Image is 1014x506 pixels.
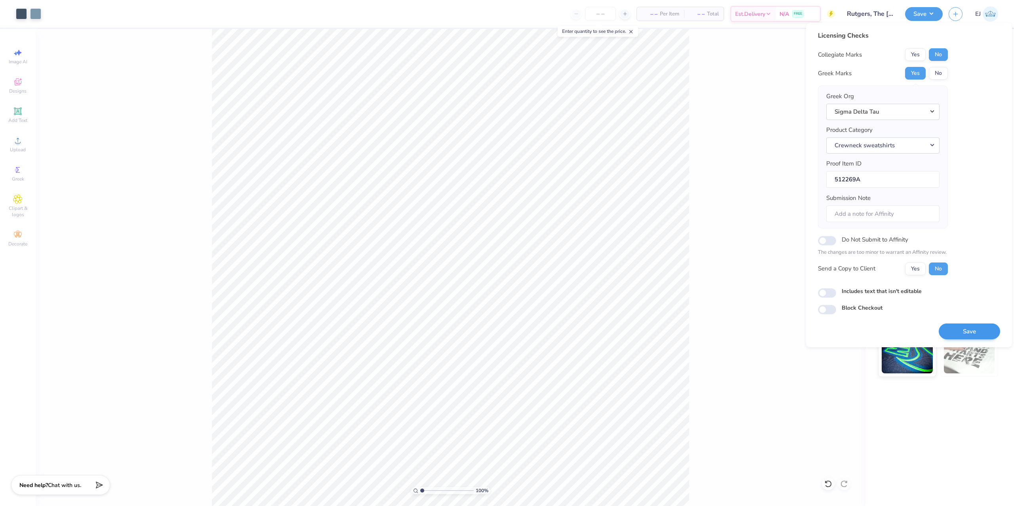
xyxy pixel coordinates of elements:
span: Greek [12,176,24,182]
input: – – [585,7,616,21]
label: Greek Org [826,92,854,101]
span: – – [689,10,705,18]
button: Yes [905,67,926,80]
span: Add Text [8,117,27,124]
span: Clipart & logos [4,205,32,218]
span: FREE [794,11,802,17]
button: No [929,67,948,80]
span: – – [642,10,658,18]
span: Designs [9,88,27,94]
div: Licensing Checks [818,31,948,40]
button: Yes [905,48,926,61]
input: Add a note for Affinity [826,205,940,223]
span: Image AI [9,59,27,65]
button: No [929,48,948,61]
strong: Need help? [19,481,48,489]
a: EJ [975,6,998,22]
div: Collegiate Marks [818,50,862,59]
label: Do Not Submit to Affinity [842,234,908,245]
div: Enter quantity to see the price. [558,26,638,37]
p: The changes are too minor to warrant an Affinity review. [818,249,948,257]
span: Per Item [660,10,679,18]
img: Edgardo Jr [983,6,998,22]
span: Decorate [8,241,27,247]
label: Block Checkout [842,304,882,312]
img: Glow in the Dark Ink [882,334,933,373]
span: EJ [975,10,981,19]
img: Water based Ink [944,334,995,373]
span: Total [707,10,719,18]
span: 100 % [476,487,488,494]
label: Proof Item ID [826,159,862,168]
label: Submission Note [826,194,871,203]
div: Greek Marks [818,69,852,78]
button: Sigma Delta Tau [826,104,940,120]
button: Yes [905,263,926,275]
span: N/A [780,10,789,18]
button: Save [905,7,943,21]
span: Upload [10,146,26,153]
label: Includes text that isn't editable [842,287,922,295]
button: Save [939,323,1000,340]
div: Send a Copy to Client [818,264,875,273]
span: Chat with us. [48,481,81,489]
span: Est. Delivery [735,10,765,18]
input: Untitled Design [841,6,899,22]
button: Crewneck sweatshirts [826,137,940,154]
label: Product Category [826,126,873,135]
button: No [929,263,948,275]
